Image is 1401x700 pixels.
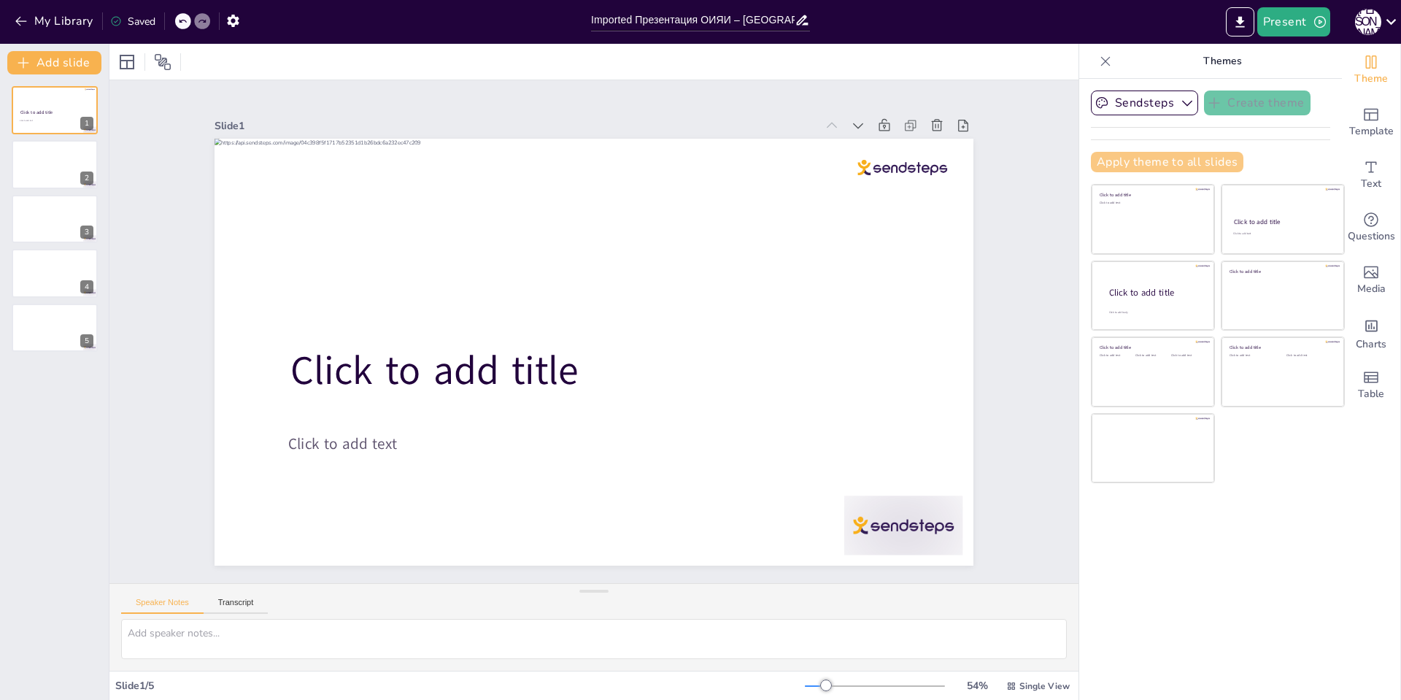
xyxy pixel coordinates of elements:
[1204,91,1311,115] button: Create theme
[80,172,93,185] div: 2
[1356,336,1386,353] span: Charts
[1100,345,1204,350] div: Click to add title
[1286,354,1332,358] div: Click to add text
[1342,254,1400,307] div: Add images, graphics, shapes or video
[115,50,139,74] div: Layout
[1342,201,1400,254] div: Get real-time input from your audience
[1358,386,1384,402] span: Table
[12,195,98,243] div: 3
[1230,268,1334,274] div: Click to add title
[12,249,98,297] div: 4
[115,679,805,693] div: Slide 1 / 5
[1230,354,1275,358] div: Click to add text
[1349,123,1394,139] span: Template
[591,9,795,31] input: Insert title
[20,109,53,115] span: Click to add title
[12,304,98,352] div: 5
[1091,91,1198,115] button: Sendsteps
[1361,176,1381,192] span: Text
[1230,345,1334,350] div: Click to add title
[1234,218,1331,226] div: Click to add title
[1342,96,1400,149] div: Add ready made slides
[80,334,93,347] div: 5
[1233,232,1330,236] div: Click to add text
[80,280,93,293] div: 4
[960,679,995,693] div: 54 %
[1342,44,1400,96] div: Change the overall theme
[121,598,204,614] button: Speaker Notes
[1100,354,1132,358] div: Click to add text
[204,598,269,614] button: Transcript
[1357,281,1386,297] span: Media
[1109,287,1203,299] div: Click to add title
[80,117,93,130] div: 1
[1171,354,1204,358] div: Click to add text
[1091,152,1243,172] button: Apply theme to all slides
[80,226,93,239] div: 3
[20,120,32,122] span: Click to add text
[1135,354,1168,358] div: Click to add text
[1354,71,1388,87] span: Theme
[7,51,101,74] button: Add slide
[285,312,577,396] span: Click to add title
[1348,228,1395,245] span: Questions
[1342,149,1400,201] div: Add text boxes
[1019,680,1070,692] span: Single View
[1355,9,1381,35] div: А [PERSON_NAME]
[11,9,99,33] button: My Library
[1117,44,1327,79] p: Themes
[12,140,98,188] div: 2
[1100,201,1204,205] div: Click to add text
[237,80,836,157] div: Slide 1
[110,15,155,28] div: Saved
[1109,311,1201,315] div: Click to add body
[12,86,98,134] div: 1
[277,401,387,433] span: Click to add text
[1342,307,1400,359] div: Add charts and graphs
[1100,192,1204,198] div: Click to add title
[1342,359,1400,412] div: Add a table
[1355,7,1381,36] button: А [PERSON_NAME]
[1257,7,1330,36] button: Present
[154,53,171,71] span: Position
[1226,7,1254,36] button: Export to PowerPoint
